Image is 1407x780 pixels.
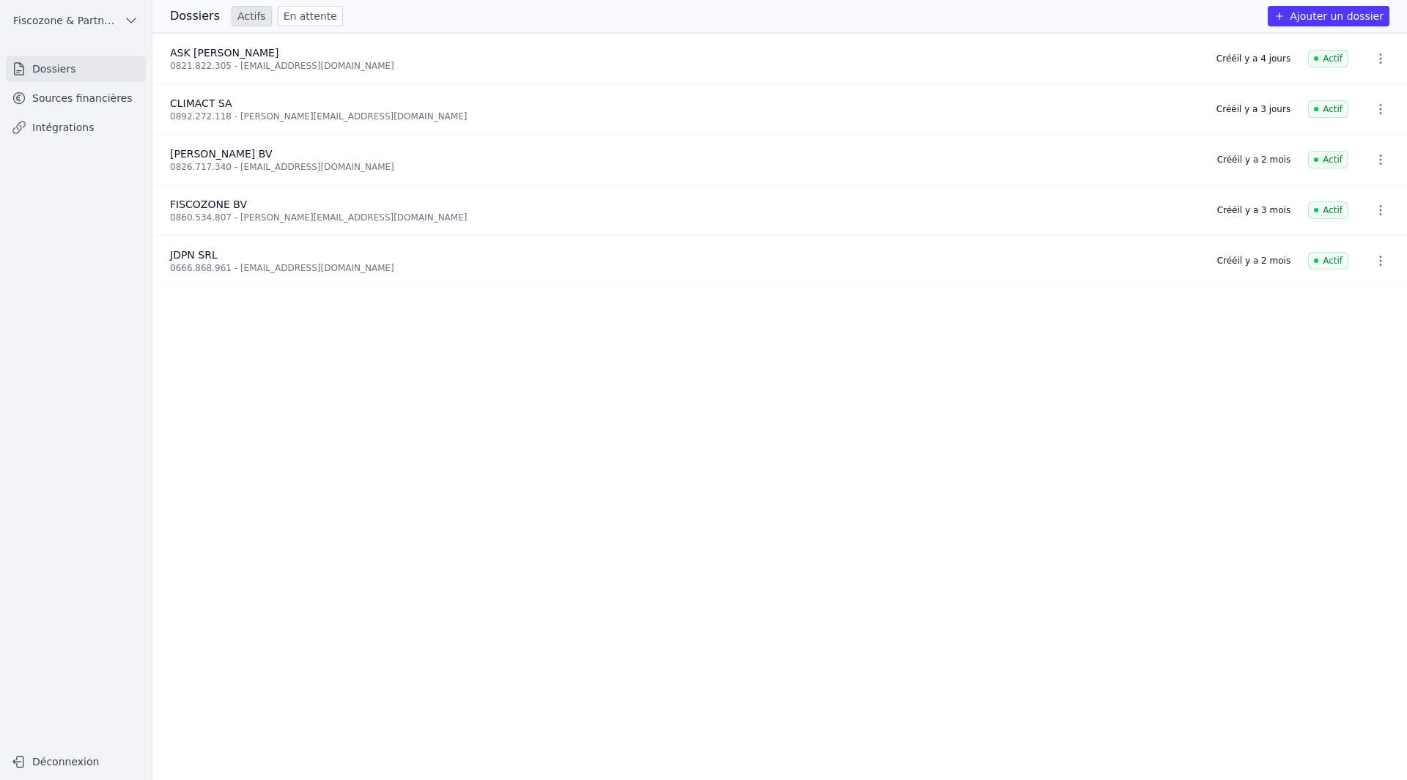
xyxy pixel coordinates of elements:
span: CLIMACT SA [170,97,232,109]
div: 0666.868.961 - [EMAIL_ADDRESS][DOMAIN_NAME] [170,262,1200,274]
a: Dossiers [6,56,146,82]
span: Fiscozone & Partners BV [13,13,118,28]
span: Actif [1308,201,1348,219]
div: Créé il y a 2 mois [1217,154,1290,166]
span: Actif [1308,100,1348,118]
div: 0821.822.305 - [EMAIL_ADDRESS][DOMAIN_NAME] [170,60,1199,72]
div: 0892.272.118 - [PERSON_NAME][EMAIL_ADDRESS][DOMAIN_NAME] [170,111,1199,122]
span: Actif [1308,50,1348,67]
button: Déconnexion [6,750,146,773]
span: ASK [PERSON_NAME] [170,47,278,59]
div: Créé il y a 3 jours [1216,103,1290,115]
div: 0826.717.340 - [EMAIL_ADDRESS][DOMAIN_NAME] [170,161,1200,173]
span: FISCOZONE BV [170,198,247,210]
div: 0860.534.807 - [PERSON_NAME][EMAIL_ADDRESS][DOMAIN_NAME] [170,212,1200,223]
span: JDPN SRL [170,249,218,261]
span: Actif [1308,151,1348,168]
a: Actifs [232,6,272,26]
div: Créé il y a 3 mois [1217,204,1290,216]
h3: Dossiers [170,7,220,25]
div: Créé il y a 2 mois [1217,255,1290,267]
a: En attente [278,6,343,26]
div: Créé il y a 4 jours [1216,53,1290,64]
button: Fiscozone & Partners BV [6,9,146,32]
span: [PERSON_NAME] BV [170,148,273,160]
a: Sources financières [6,85,146,111]
span: Actif [1308,252,1348,270]
a: Intégrations [6,114,146,141]
button: Ajouter un dossier [1268,6,1389,26]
